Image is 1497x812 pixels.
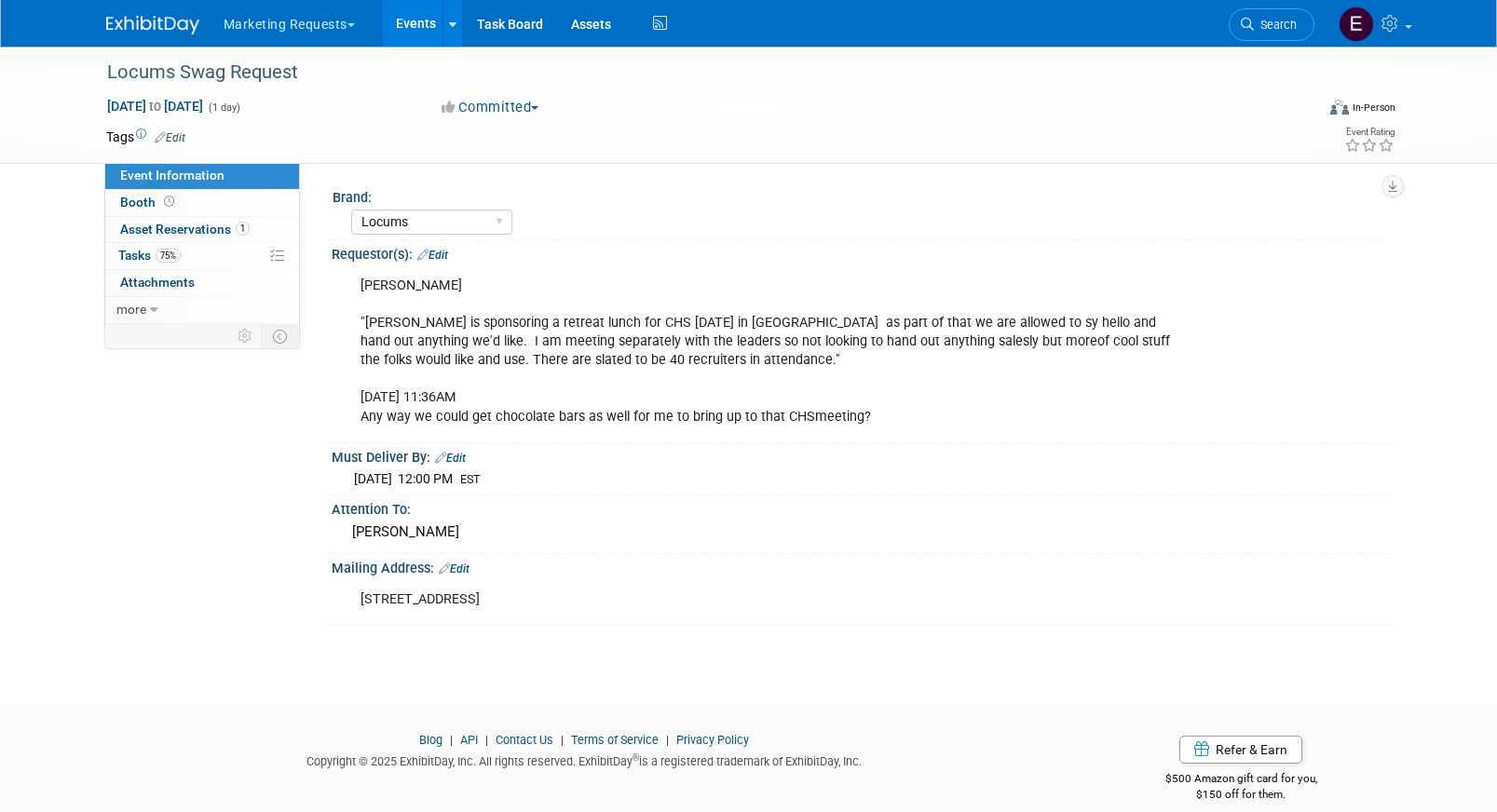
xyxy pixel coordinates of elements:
a: Privacy Policy [676,733,749,747]
span: 75% [156,249,181,263]
div: Attention To: [332,495,1392,519]
a: Booth [105,190,299,216]
div: $500 Amazon gift card for you, [1091,759,1392,802]
div: [PERSON_NAME] [346,518,1378,547]
span: 1 [236,222,250,236]
a: Edit [435,452,466,465]
div: Event Format [1204,97,1396,125]
span: EST [460,472,481,486]
a: Tasks75% [105,243,299,269]
span: [DATE] [DATE] [106,98,204,115]
span: | [481,733,493,747]
a: Asset Reservations1 [105,217,299,243]
a: Search [1229,8,1314,41]
img: Format-Inperson.png [1330,100,1349,115]
a: Edit [417,249,448,262]
div: [PERSON_NAME] "[PERSON_NAME] is sponsoring a retreat lunch for CHS [DATE] in [GEOGRAPHIC_DATA] as... [347,267,1187,436]
span: Search [1254,18,1297,32]
span: Event Information [120,168,225,183]
span: (1 day) [207,101,240,114]
span: Booth [120,195,178,210]
a: Contact Us [496,733,553,747]
div: [STREET_ADDRESS] [347,581,1187,618]
img: Erin Anderson [1339,7,1374,42]
span: | [445,733,457,747]
span: to [146,99,164,114]
span: [DATE] 12:00 PM [354,471,453,486]
span: Attachments [120,275,195,290]
td: Toggle Event Tabs [261,324,299,348]
div: $150 off for them. [1091,787,1392,803]
span: Tasks [118,248,181,263]
td: Tags [106,128,185,146]
a: more [105,297,299,323]
span: Asset Reservations [120,222,250,237]
a: Blog [419,733,442,747]
button: Committed [435,98,546,117]
div: Event Rating [1344,128,1395,137]
a: Attachments [105,270,299,296]
a: Terms of Service [571,733,659,747]
a: API [460,733,478,747]
a: Event Information [105,163,299,189]
div: Must Deliver By: [332,443,1392,467]
div: Mailing Address: [332,554,1392,578]
div: Copyright © 2025 ExhibitDay, Inc. All rights reserved. ExhibitDay is a registered trademark of Ex... [106,749,1064,770]
div: Locums Swag Request [101,56,1286,89]
td: Personalize Event Tab Strip [229,324,262,348]
span: | [556,733,568,747]
div: In-Person [1352,101,1395,115]
a: Edit [155,131,185,144]
sup: ® [633,752,639,763]
div: Brand: [333,183,1383,207]
span: | [661,733,674,747]
span: more [116,302,146,317]
div: Requestor(s): [332,240,1392,264]
a: Edit [439,562,470,575]
span: Booth not reserved yet [160,195,178,209]
img: ExhibitDay [106,16,199,34]
a: Refer & Earn [1179,736,1302,764]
